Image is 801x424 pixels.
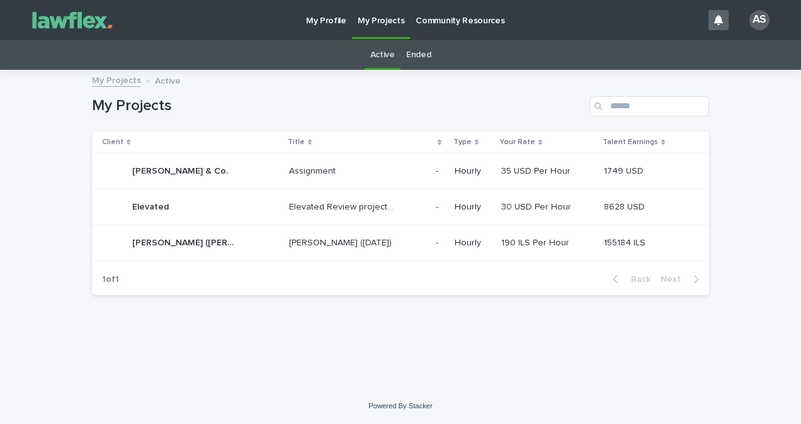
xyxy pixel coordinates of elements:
h1: My Projects [92,97,584,115]
tr: ElevatedElevated Elevated Review project- [PERSON_NAME]Elevated Review project- [PERSON_NAME] -- ... [92,189,709,225]
p: Hourly [455,166,491,177]
p: Hourly [455,238,491,248]
input: Search [589,96,709,116]
div: AS [749,10,770,30]
p: 35 USD Per Hour [501,164,573,177]
p: Your Rate [500,135,535,149]
p: Assignment [289,164,338,177]
p: Talent Earnings [603,135,658,149]
p: 30 USD Per Hour [501,199,574,213]
p: 1 of 1 [92,264,129,295]
a: Powered By Stacker [368,402,432,410]
tr: [PERSON_NAME] ([PERSON_NAME][PERSON_NAME] ([PERSON_NAME] [PERSON_NAME] ([DATE])[PERSON_NAME] ([DA... [92,225,709,261]
button: Next [656,274,709,285]
p: Elevated [132,199,171,213]
span: Back [623,275,650,284]
button: Back [603,274,656,285]
p: 190 ILS Per Hour [501,235,572,248]
a: My Projects [92,72,141,87]
p: [PERSON_NAME] & Co. [132,164,230,177]
a: Ended [406,40,431,70]
p: Elevated Review project- Alex [289,199,397,213]
p: Title [288,135,305,149]
p: Type [453,135,472,149]
p: Client [102,135,123,149]
p: - [436,235,441,248]
a: Active [370,40,395,70]
p: [PERSON_NAME] ([PERSON_NAME] [132,235,240,248]
span: Next [661,275,688,284]
p: - [436,164,441,177]
p: [PERSON_NAME] ([DATE]) [289,235,394,248]
p: 8628 USD [604,199,647,213]
p: Active [155,73,181,87]
p: 155184 ILS [604,235,648,248]
p: 1749 USD [604,164,646,177]
tr: [PERSON_NAME] & Co.[PERSON_NAME] & Co. AssignmentAssignment -- Hourly35 USD Per Hour35 USD Per Ho... [92,153,709,189]
p: - [436,199,441,213]
p: Hourly [455,202,491,213]
img: Gnvw4qrBSHOAfo8VMhG6 [25,8,120,33]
